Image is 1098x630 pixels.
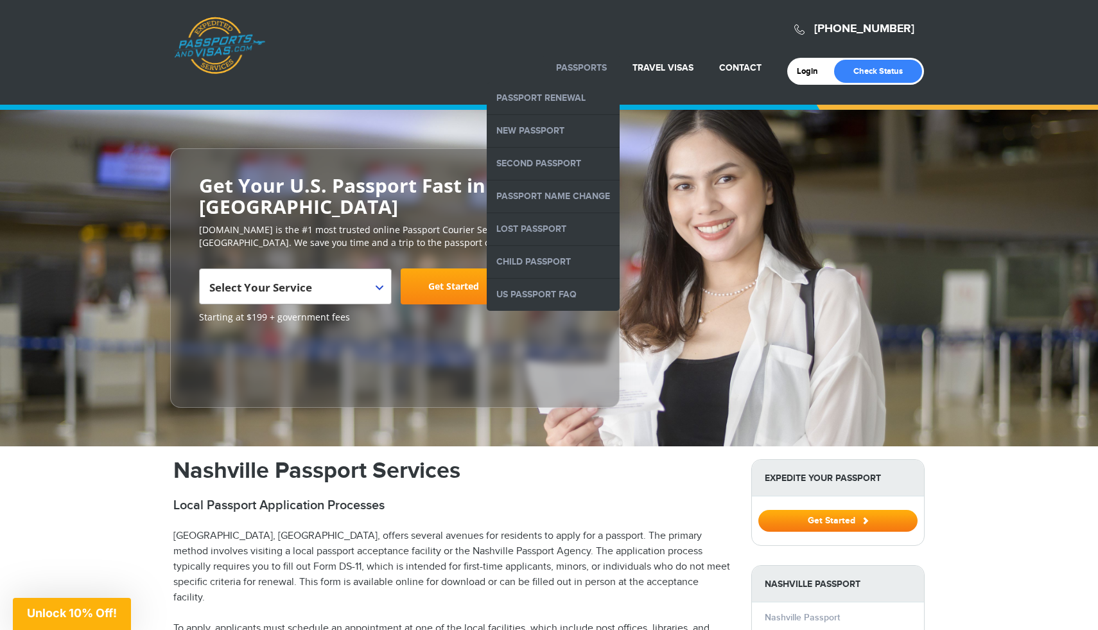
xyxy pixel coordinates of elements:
a: Passports & [DOMAIN_NAME] [174,17,265,74]
a: Lost Passport [487,213,620,245]
h1: Nashville Passport Services [173,459,732,482]
p: [DOMAIN_NAME] is the #1 most trusted online Passport Courier Service in [GEOGRAPHIC_DATA]. We sav... [199,223,591,249]
a: [PHONE_NUMBER] [814,22,914,36]
a: Passport Name Change [487,180,620,213]
a: Get Started [758,515,918,525]
a: Passports [556,62,607,73]
a: Check Status [834,60,922,83]
h2: Get Your U.S. Passport Fast in [GEOGRAPHIC_DATA] [199,175,591,217]
span: Unlock 10% Off! [27,606,117,620]
a: Child Passport [487,246,620,278]
a: Passport Renewal [487,82,620,114]
a: Travel Visas [632,62,693,73]
a: Login [797,66,827,76]
a: Get Started [401,268,506,304]
a: New Passport [487,115,620,147]
div: Unlock 10% Off! [13,598,131,630]
a: Contact [719,62,762,73]
a: US Passport FAQ [487,279,620,311]
span: Select Your Service [209,274,378,310]
h2: Local Passport Application Processes [173,498,732,513]
p: [GEOGRAPHIC_DATA], [GEOGRAPHIC_DATA], offers several avenues for residents to apply for a passpor... [173,529,732,606]
span: Starting at $199 + government fees [199,311,591,324]
a: Second Passport [487,148,620,180]
strong: Nashville Passport [752,566,924,602]
button: Get Started [758,510,918,532]
span: Select Your Service [199,268,392,304]
a: Nashville Passport [765,612,840,623]
strong: Expedite Your Passport [752,460,924,496]
iframe: Customer reviews powered by Trustpilot [199,330,295,394]
span: Select Your Service [209,280,312,295]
